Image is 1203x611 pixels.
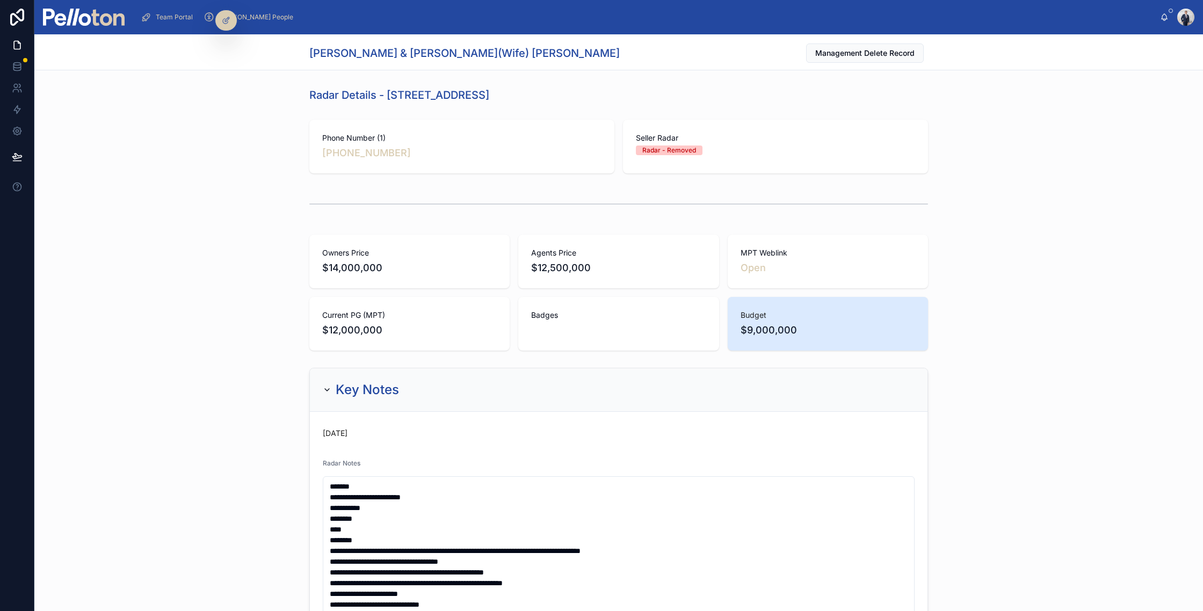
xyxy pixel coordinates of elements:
[741,262,766,273] a: Open
[43,9,125,26] img: App logo
[322,310,497,321] span: Current PG (MPT)
[156,13,193,21] span: Team Portal
[133,5,1160,29] div: scrollable content
[322,323,497,338] span: $12,000,000
[322,248,497,258] span: Owners Price
[531,248,706,258] span: Agents Price
[322,146,411,161] a: [PHONE_NUMBER]
[200,8,301,27] a: [PERSON_NAME] People
[309,46,620,61] h1: [PERSON_NAME] & [PERSON_NAME](Wife) [PERSON_NAME]
[741,248,915,258] span: MPT Weblink
[336,381,399,398] h2: Key Notes
[322,260,497,275] span: $14,000,000
[815,48,915,59] span: Management Delete Record
[741,310,915,321] span: Budget
[531,310,706,321] span: Badges
[219,13,293,21] span: [PERSON_NAME] People
[322,133,601,143] span: Phone Number (1)
[323,459,360,467] span: Radar Notes
[642,146,696,155] div: Radar - Removed
[636,133,915,143] span: Seller Radar
[531,260,706,275] span: $12,500,000
[137,8,200,27] a: Team Portal
[309,88,489,103] h1: Radar Details - [STREET_ADDRESS]
[806,43,924,63] button: Management Delete Record
[741,323,915,338] span: $9,000,000
[323,428,347,439] p: [DATE]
